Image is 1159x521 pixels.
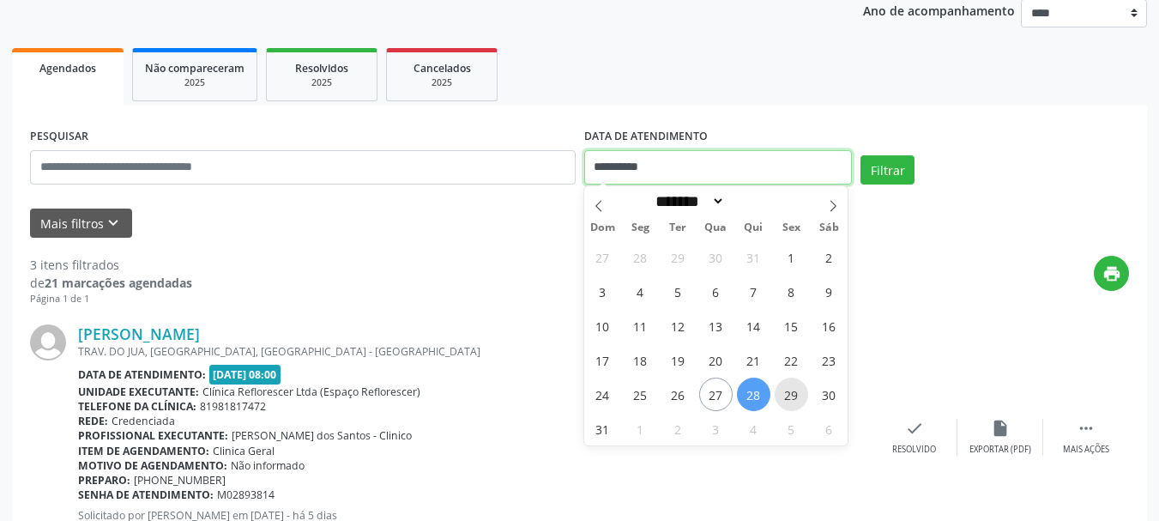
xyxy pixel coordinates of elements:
[775,343,808,377] span: Agosto 22, 2025
[39,61,96,76] span: Agendados
[661,412,695,445] span: Setembro 2, 2025
[213,444,275,458] span: Clinica Geral
[737,412,770,445] span: Setembro 4, 2025
[279,76,365,89] div: 2025
[586,309,619,342] span: Agosto 10, 2025
[737,309,770,342] span: Agosto 14, 2025
[725,192,782,210] input: Year
[661,343,695,377] span: Agosto 19, 2025
[624,275,657,308] span: Agosto 4, 2025
[661,378,695,411] span: Agosto 26, 2025
[734,222,772,233] span: Qui
[78,473,130,488] b: Preparo:
[78,488,214,502] b: Senha de atendimento:
[892,444,936,456] div: Resolvido
[775,412,808,445] span: Setembro 5, 2025
[295,61,348,76] span: Resolvidos
[399,76,485,89] div: 2025
[1102,264,1121,283] i: print
[30,256,192,274] div: 3 itens filtrados
[78,428,228,443] b: Profissional executante:
[78,444,209,458] b: Item de agendamento:
[584,222,622,233] span: Dom
[661,309,695,342] span: Agosto 12, 2025
[217,488,275,502] span: M02893814
[586,275,619,308] span: Agosto 3, 2025
[969,444,1031,456] div: Exportar (PDF)
[134,473,226,488] span: [PHONE_NUMBER]
[775,309,808,342] span: Agosto 15, 2025
[991,419,1010,438] i: insert_drive_file
[145,76,244,89] div: 2025
[145,61,244,76] span: Não compareceram
[30,292,192,306] div: Página 1 de 1
[624,240,657,274] span: Julho 28, 2025
[232,428,412,443] span: [PERSON_NAME] dos Santos - Clinico
[699,412,733,445] span: Setembro 3, 2025
[775,275,808,308] span: Agosto 8, 2025
[78,344,872,359] div: TRAV. DO JUA, [GEOGRAPHIC_DATA], [GEOGRAPHIC_DATA] - [GEOGRAPHIC_DATA]
[624,309,657,342] span: Agosto 11, 2025
[699,309,733,342] span: Agosto 13, 2025
[1063,444,1109,456] div: Mais ações
[584,124,708,150] label: DATA DE ATENDIMENTO
[586,412,619,445] span: Agosto 31, 2025
[661,275,695,308] span: Agosto 5, 2025
[209,365,281,385] span: [DATE] 08:00
[699,275,733,308] span: Agosto 6, 2025
[104,214,123,233] i: keyboard_arrow_down
[624,343,657,377] span: Agosto 18, 2025
[413,61,471,76] span: Cancelados
[30,324,66,360] img: img
[30,274,192,292] div: de
[650,192,726,210] select: Month
[812,378,846,411] span: Agosto 30, 2025
[772,222,810,233] span: Sex
[621,222,659,233] span: Seg
[1077,419,1096,438] i: 
[737,240,770,274] span: Julho 31, 2025
[112,414,175,428] span: Credenciada
[586,378,619,411] span: Agosto 24, 2025
[699,343,733,377] span: Agosto 20, 2025
[78,399,196,414] b: Telefone da clínica:
[737,378,770,411] span: Agosto 28, 2025
[78,458,227,473] b: Motivo de agendamento:
[78,385,199,399] b: Unidade executante:
[624,378,657,411] span: Agosto 25, 2025
[860,155,915,185] button: Filtrar
[697,222,734,233] span: Qua
[78,414,108,428] b: Rede:
[624,412,657,445] span: Setembro 1, 2025
[231,458,305,473] span: Não informado
[775,240,808,274] span: Agosto 1, 2025
[78,324,200,343] a: [PERSON_NAME]
[810,222,848,233] span: Sáb
[812,275,846,308] span: Agosto 9, 2025
[78,367,206,382] b: Data de atendimento:
[812,412,846,445] span: Setembro 6, 2025
[737,275,770,308] span: Agosto 7, 2025
[30,124,88,150] label: PESQUISAR
[737,343,770,377] span: Agosto 21, 2025
[1094,256,1129,291] button: print
[586,343,619,377] span: Agosto 17, 2025
[812,343,846,377] span: Agosto 23, 2025
[586,240,619,274] span: Julho 27, 2025
[30,209,132,239] button: Mais filtroskeyboard_arrow_down
[775,378,808,411] span: Agosto 29, 2025
[45,275,192,291] strong: 21 marcações agendadas
[200,399,266,414] span: 81981817472
[812,309,846,342] span: Agosto 16, 2025
[202,385,420,399] span: Clínica Reflorescer Ltda (Espaço Reflorescer)
[699,240,733,274] span: Julho 30, 2025
[699,378,733,411] span: Agosto 27, 2025
[812,240,846,274] span: Agosto 2, 2025
[661,240,695,274] span: Julho 29, 2025
[905,419,924,438] i: check
[659,222,697,233] span: Ter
